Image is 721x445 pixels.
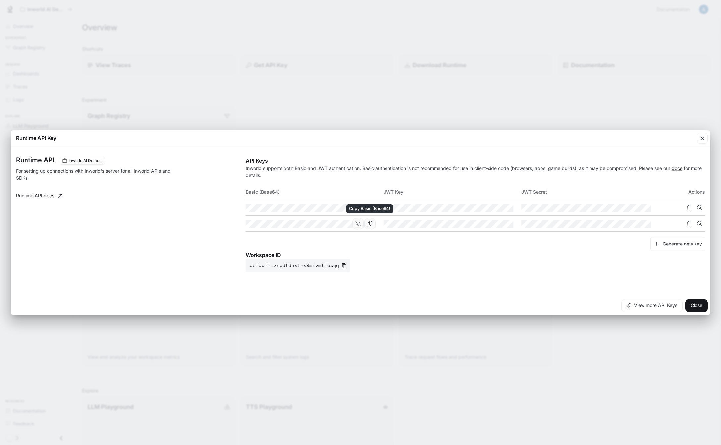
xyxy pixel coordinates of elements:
[685,299,708,312] button: Close
[521,184,659,200] th: JWT Secret
[695,218,705,229] button: Suspend API key
[672,165,682,171] a: docs
[364,218,376,229] button: Copy Basic (Base64)
[246,165,705,179] p: Inworld supports both Basic and JWT authentication. Basic authentication is not recommended for u...
[684,202,695,213] button: Delete API key
[384,184,521,200] th: JWT Key
[684,218,695,229] button: Delete API key
[695,202,705,213] button: Suspend API key
[16,167,184,181] p: For setting up connections with Inworld's server for all Inworld APIs and SDKs.
[246,251,705,259] p: Workspace ID
[16,157,54,163] h3: Runtime API
[659,184,705,200] th: Actions
[16,134,56,142] p: Runtime API Key
[13,189,65,202] a: Runtime API docs
[346,204,393,213] div: Copy Basic (Base64)
[60,157,105,165] div: These keys will apply to your current workspace only
[650,237,705,251] button: Generate new key
[246,184,384,200] th: Basic (Base64)
[246,259,350,272] button: default-zngdtdnxlzx9mivmtjosqq
[621,299,683,312] button: View more API Keys
[246,157,705,165] p: API Keys
[66,158,104,164] span: Inworld AI Demos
